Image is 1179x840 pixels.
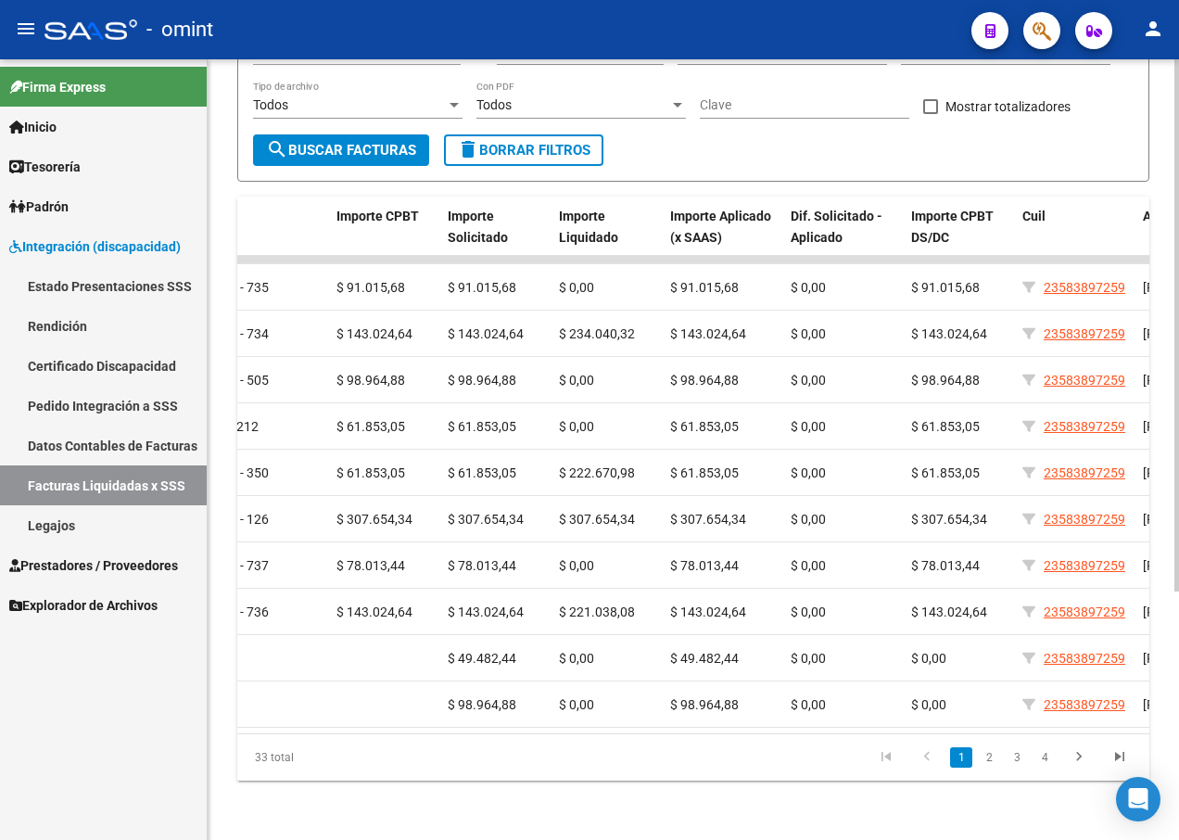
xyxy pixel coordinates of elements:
[791,280,826,295] span: $ 0,00
[336,512,412,527] span: $ 307.654,34
[791,512,826,527] span: $ 0,00
[559,419,594,434] span: $ 0,00
[791,419,826,434] span: $ 0,00
[448,697,516,712] span: $ 98.964,88
[444,134,603,166] button: Borrar Filtros
[9,236,181,257] span: Integración (discapacidad)
[9,117,57,137] span: Inicio
[457,142,590,159] span: Borrar Filtros
[670,280,739,295] span: $ 91.015,68
[791,465,826,480] span: $ 0,00
[1044,373,1125,388] span: 23583897259
[911,512,987,527] span: $ 307.654,34
[1044,512,1125,527] span: 23583897259
[945,95,1071,118] span: Mostrar totalizadores
[9,157,81,177] span: Tesorería
[146,9,213,50] span: - omint
[448,605,524,619] span: $ 143.024,64
[448,512,524,527] span: $ 307.654,34
[911,465,980,480] span: $ 61.853,05
[670,419,739,434] span: $ 61.853,05
[1116,777,1160,821] div: Open Intercom Messenger
[1102,747,1137,768] a: go to last page
[559,558,594,573] span: $ 0,00
[1031,742,1059,773] li: page 4
[336,209,419,223] span: Importe CPBT
[911,651,946,666] span: $ 0,00
[559,326,635,341] span: $ 234.040,32
[559,605,635,619] span: $ 221.038,08
[1022,209,1046,223] span: Cuil
[559,651,594,666] span: $ 0,00
[559,697,594,712] span: $ 0,00
[559,209,618,245] span: Importe Liquidado
[1044,419,1125,434] span: 23583897259
[1033,747,1056,768] a: 4
[670,605,746,619] span: $ 143.024,64
[448,373,516,388] span: $ 98.964,88
[947,742,975,773] li: page 1
[440,197,551,278] datatable-header-cell: Importe Solicitado
[336,326,412,341] span: $ 143.024,64
[911,209,994,245] span: Importe CPBT DS/DC
[911,280,980,295] span: $ 91.015,68
[253,97,288,112] span: Todos
[911,419,980,434] span: $ 61.853,05
[911,605,987,619] span: $ 143.024,64
[670,326,746,341] span: $ 143.024,64
[336,373,405,388] span: $ 98.964,88
[237,734,416,781] div: 33 total
[911,373,980,388] span: $ 98.964,88
[9,197,69,217] span: Padrón
[559,373,594,388] span: $ 0,00
[670,512,746,527] span: $ 307.654,34
[336,605,412,619] span: $ 143.024,64
[336,419,405,434] span: $ 61.853,05
[911,697,946,712] span: $ 0,00
[559,512,635,527] span: $ 307.654,34
[1044,605,1125,619] span: 23583897259
[868,747,904,768] a: go to first page
[909,747,944,768] a: go to previous page
[266,142,416,159] span: Buscar Facturas
[791,651,826,666] span: $ 0,00
[1044,326,1125,341] span: 23583897259
[1003,742,1031,773] li: page 3
[911,326,987,341] span: $ 143.024,64
[476,97,512,112] span: Todos
[15,18,37,40] mat-icon: menu
[670,373,739,388] span: $ 98.964,88
[448,326,524,341] span: $ 143.024,64
[950,747,972,768] a: 1
[448,419,516,434] span: $ 61.853,05
[911,558,980,573] span: $ 78.013,44
[266,138,288,160] mat-icon: search
[978,747,1000,768] a: 2
[904,197,1015,278] datatable-header-cell: Importe CPBT DS/DC
[791,697,826,712] span: $ 0,00
[670,558,739,573] span: $ 78.013,44
[9,555,178,576] span: Prestadores / Proveedores
[663,197,783,278] datatable-header-cell: Importe Aplicado (x SAAS)
[448,651,516,666] span: $ 49.482,44
[791,373,826,388] span: $ 0,00
[791,605,826,619] span: $ 0,00
[1044,558,1125,573] span: 23583897259
[791,326,826,341] span: $ 0,00
[670,651,739,666] span: $ 49.482,44
[670,209,771,245] span: Importe Aplicado (x SAAS)
[551,197,663,278] datatable-header-cell: Importe Liquidado
[1044,465,1125,480] span: 23583897259
[253,134,429,166] button: Buscar Facturas
[1044,697,1125,712] span: 23583897259
[791,558,826,573] span: $ 0,00
[9,595,158,616] span: Explorador de Archivos
[1044,280,1125,295] span: 23583897259
[559,280,594,295] span: $ 0,00
[1142,18,1164,40] mat-icon: person
[670,465,739,480] span: $ 61.853,05
[336,558,405,573] span: $ 78.013,44
[1006,747,1028,768] a: 3
[336,465,405,480] span: $ 61.853,05
[457,138,479,160] mat-icon: delete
